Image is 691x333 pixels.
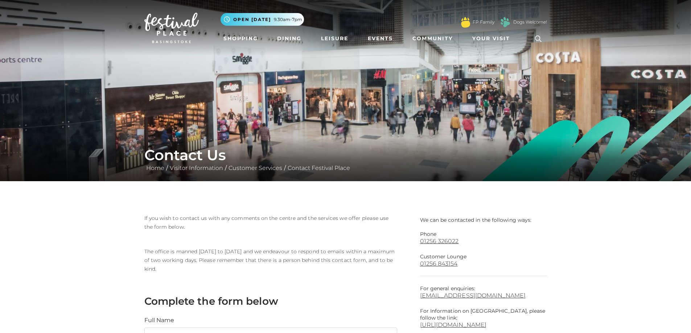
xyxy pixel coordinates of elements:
[420,308,547,321] p: For Information on [GEOGRAPHIC_DATA], please follow the link:
[473,19,494,25] a: FP Family
[274,32,304,45] a: Dining
[221,13,304,26] button: Open [DATE] 9.30am-7pm
[144,13,199,43] img: Festival Place Logo
[420,253,547,260] p: Customer Lounge
[420,321,487,328] a: [URL][DOMAIN_NAME]
[410,32,456,45] a: Community
[286,165,352,171] a: Contact Festival Place
[420,285,547,299] p: For general enquiries:
[365,32,396,45] a: Events
[221,32,261,45] a: Shopping
[420,214,547,224] p: We can be contacted in the following ways:
[144,214,397,231] p: If you wish to contact us with any comments on the centre and the services we offer please use th...
[144,247,397,273] p: The office is manned [DATE] to [DATE] and we endeavour to respond to emails within a maximum of t...
[420,231,547,238] p: Phone
[274,16,302,23] span: 9.30am-7pm
[469,32,517,45] a: Your Visit
[233,16,271,23] span: Open [DATE]
[420,238,547,245] a: 01256 326022
[168,165,225,171] a: Visitor Information
[139,146,552,172] div: / / /
[144,316,174,325] label: Full Name
[472,35,510,42] span: Your Visit
[513,19,547,25] a: Dogs Welcome!
[144,295,397,307] h3: Complete the form below
[420,292,547,299] a: [EMAIL_ADDRESS][DOMAIN_NAME]
[144,146,547,164] h1: Contact Us
[420,260,547,267] a: 01256 843154
[318,32,351,45] a: Leisure
[144,165,166,171] a: Home
[227,165,284,171] a: Customer Services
